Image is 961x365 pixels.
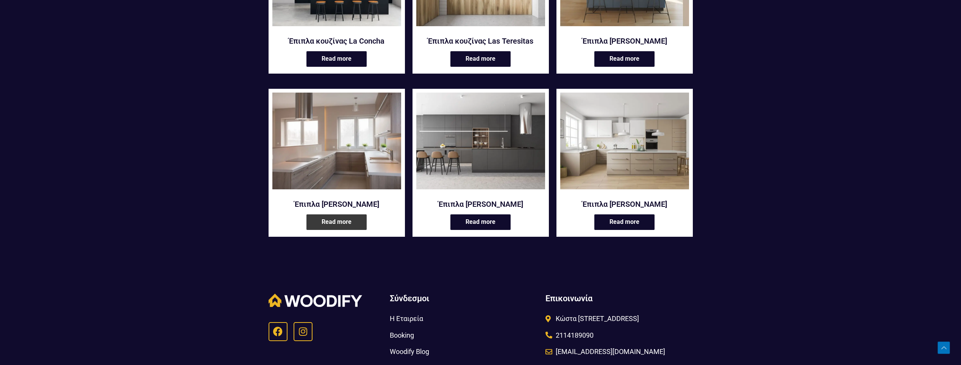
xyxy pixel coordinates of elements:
[390,294,429,303] span: Σύνδεσμοι
[545,329,691,341] a: 2114189090
[272,199,401,209] a: Έπιπλα [PERSON_NAME]
[272,93,401,189] img: Nudey κουζίνα
[554,329,594,341] span: 2114189090
[545,312,691,325] a: Κώστα [STREET_ADDRESS]
[416,36,545,46] a: Έπιπλα κουζίνας Las Teresitas
[545,345,691,358] a: [EMAIL_ADDRESS][DOMAIN_NAME]
[390,312,423,325] span: Η Εταιρεία
[594,51,655,67] a: Read more about “Έπιπλα κουζίνας Matira”
[594,214,655,230] a: Read more about “Έπιπλα κουζίνας Querim”
[545,294,592,303] span: Επικοινωνία
[269,294,362,307] img: Woodify
[554,312,639,325] span: Κώστα [STREET_ADDRESS]
[306,214,367,230] a: Read more about “Έπιπλα κουζίνας Nudey”
[272,36,401,46] a: Έπιπλα κουζίνας La Concha
[450,51,511,67] a: Read more about “Έπιπλα κουζίνας Las Teresitas”
[560,93,689,194] a: Έπιπλα κουζίνας Querim
[272,93,401,194] a: Έπιπλα κουζίνας Nudey
[560,36,689,46] a: Έπιπλα [PERSON_NAME]
[390,329,538,341] a: Booking
[390,329,414,341] span: Booking
[450,214,511,230] a: Read more about “Έπιπλα κουζίνας Oludeniz”
[390,345,538,358] a: Woodify Blog
[306,51,367,67] a: Read more about “Έπιπλα κουζίνας La Concha”
[390,345,429,358] span: Woodify Blog
[554,345,665,358] span: [EMAIL_ADDRESS][DOMAIN_NAME]
[390,312,538,325] a: Η Εταιρεία
[416,93,545,194] a: Έπιπλα κουζίνας Oludeniz
[416,199,545,209] a: Έπιπλα [PERSON_NAME]
[560,199,689,209] a: Έπιπλα [PERSON_NAME]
